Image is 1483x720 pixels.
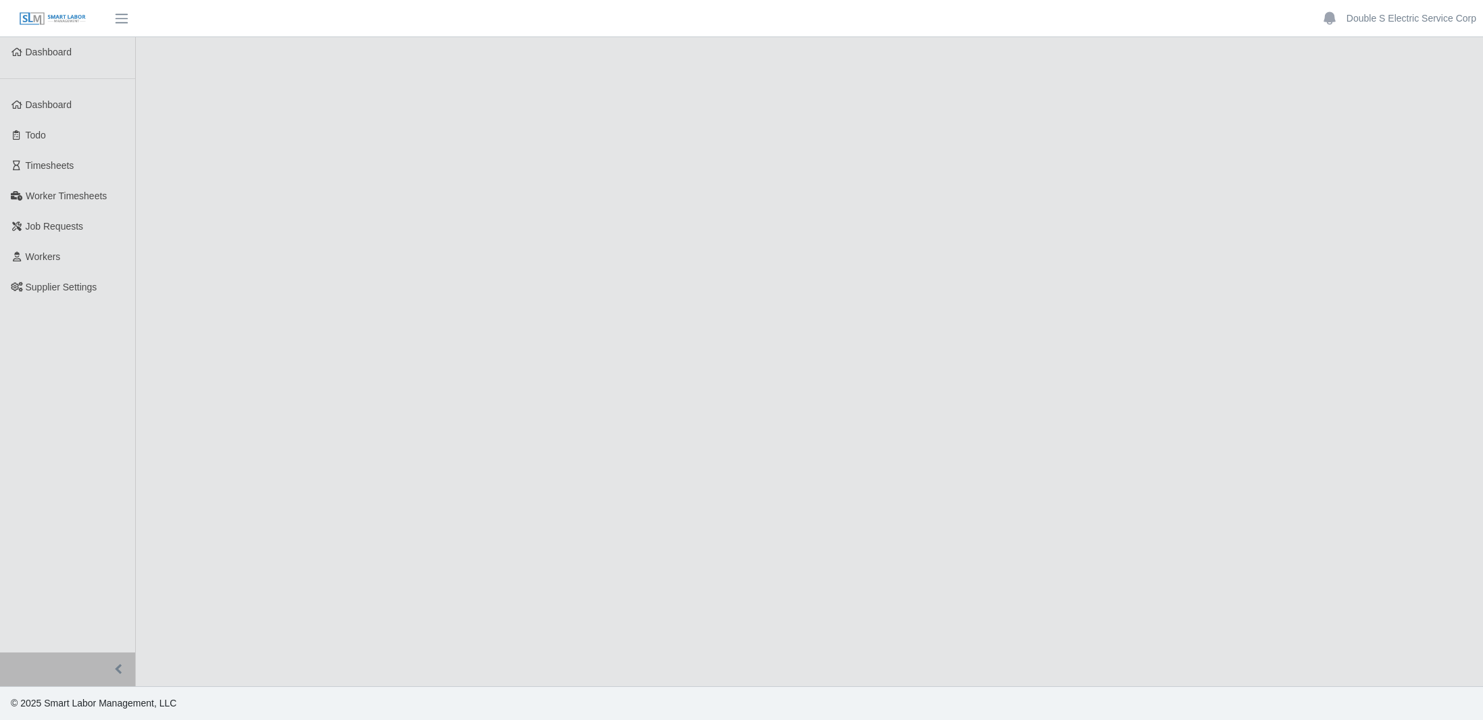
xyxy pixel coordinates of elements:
[11,698,176,709] span: © 2025 Smart Labor Management, LLC
[1347,11,1476,26] a: Double S Electric Service Corp
[26,130,46,140] span: Todo
[26,160,74,171] span: Timesheets
[26,282,97,292] span: Supplier Settings
[26,251,61,262] span: Workers
[26,99,72,110] span: Dashboard
[26,47,72,57] span: Dashboard
[19,11,86,26] img: SLM Logo
[26,221,84,232] span: Job Requests
[26,190,107,201] span: Worker Timesheets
